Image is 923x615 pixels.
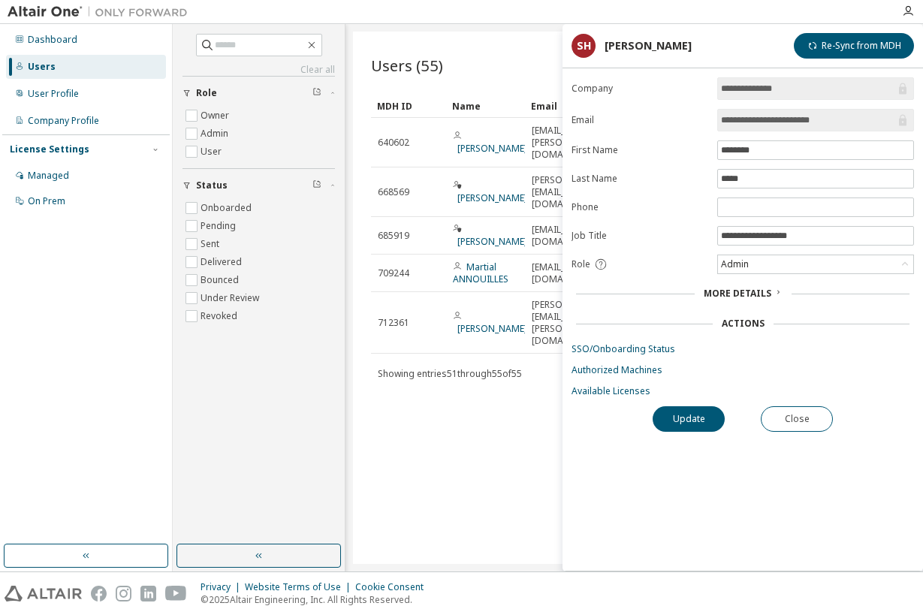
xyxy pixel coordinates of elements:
[201,235,222,253] label: Sent
[245,581,355,593] div: Website Terms of Use
[572,34,596,58] div: SH
[572,83,708,95] label: Company
[201,253,245,271] label: Delivered
[28,34,77,46] div: Dashboard
[201,107,232,125] label: Owner
[28,170,69,182] div: Managed
[457,191,527,204] a: [PERSON_NAME]
[378,317,409,329] span: 712361
[605,40,692,52] div: [PERSON_NAME]
[196,179,228,191] span: Status
[201,271,242,289] label: Bounced
[201,289,262,307] label: Under Review
[91,586,107,601] img: facebook.svg
[572,364,914,376] a: Authorized Machines
[116,586,131,601] img: instagram.svg
[378,367,522,380] span: Showing entries 51 through 55 of 55
[704,287,771,300] span: More Details
[572,201,708,213] label: Phone
[371,55,443,76] span: Users (55)
[794,33,914,59] button: Re-Sync from MDH
[572,343,914,355] a: SSO/Onboarding Status
[572,173,708,185] label: Last Name
[201,581,245,593] div: Privacy
[312,87,321,99] span: Clear filter
[532,224,608,248] span: [EMAIL_ADDRESS][DOMAIN_NAME]
[10,143,89,155] div: License Settings
[452,94,519,118] div: Name
[532,174,608,210] span: [PERSON_NAME][EMAIL_ADDRESS][DOMAIN_NAME]
[201,199,255,217] label: Onboarded
[457,322,527,335] a: [PERSON_NAME]
[8,5,195,20] img: Altair One
[572,230,708,242] label: Job Title
[532,261,608,285] span: [EMAIL_ADDRESS][DOMAIN_NAME]
[377,94,440,118] div: MDH ID
[457,235,527,248] a: [PERSON_NAME]
[378,186,409,198] span: 668569
[182,169,335,202] button: Status
[378,230,409,242] span: 685919
[182,77,335,110] button: Role
[572,114,708,126] label: Email
[722,318,765,330] div: Actions
[718,255,913,273] div: Admin
[5,586,82,601] img: altair_logo.svg
[312,179,321,191] span: Clear filter
[532,125,608,161] span: [EMAIL_ADDRESS][PERSON_NAME][DOMAIN_NAME]
[201,307,240,325] label: Revoked
[28,61,56,73] div: Users
[28,88,79,100] div: User Profile
[165,586,187,601] img: youtube.svg
[28,115,99,127] div: Company Profile
[531,94,594,118] div: Email
[453,261,508,285] a: Martial ANNOUILLES
[572,258,590,270] span: Role
[532,299,608,347] span: [PERSON_NAME][EMAIL_ADDRESS][PERSON_NAME][DOMAIN_NAME]
[201,143,225,161] label: User
[719,256,751,273] div: Admin
[378,137,409,149] span: 640602
[28,195,65,207] div: On Prem
[378,267,409,279] span: 709244
[201,593,433,606] p: © 2025 Altair Engineering, Inc. All Rights Reserved.
[355,581,433,593] div: Cookie Consent
[182,64,335,76] a: Clear all
[457,142,527,155] a: [PERSON_NAME]
[572,385,914,397] a: Available Licenses
[572,144,708,156] label: First Name
[196,87,217,99] span: Role
[201,217,239,235] label: Pending
[201,125,231,143] label: Admin
[140,586,156,601] img: linkedin.svg
[653,406,725,432] button: Update
[761,406,833,432] button: Close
